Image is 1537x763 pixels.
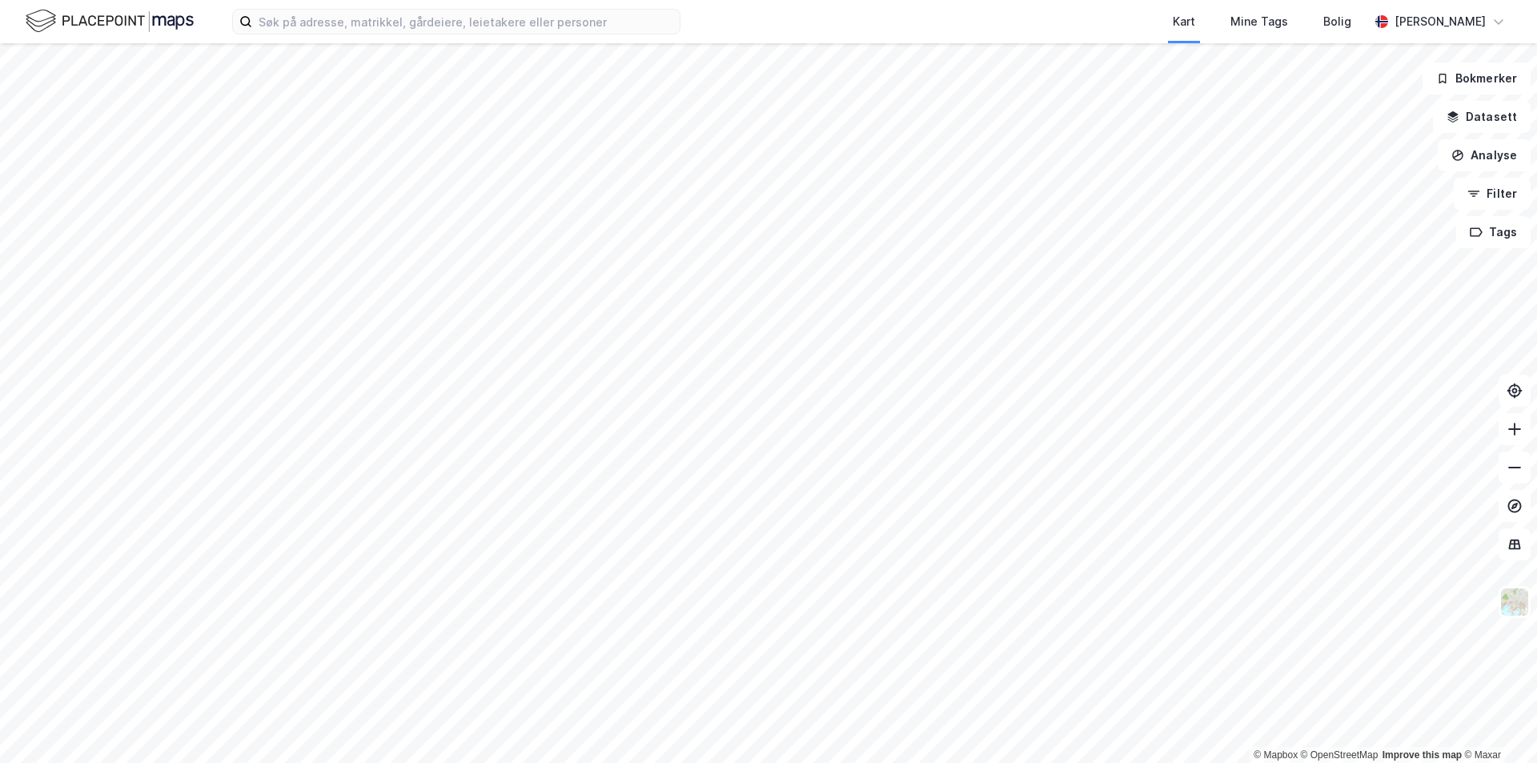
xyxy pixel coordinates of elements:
[1301,749,1378,761] a: OpenStreetMap
[1433,101,1531,133] button: Datasett
[1254,749,1298,761] a: Mapbox
[1438,139,1531,171] button: Analyse
[26,7,194,35] img: logo.f888ab2527a4732fd821a326f86c7f29.svg
[1230,12,1288,31] div: Mine Tags
[1395,12,1486,31] div: [PERSON_NAME]
[252,10,680,34] input: Søk på adresse, matrikkel, gårdeiere, leietakere eller personer
[1173,12,1195,31] div: Kart
[1456,216,1531,248] button: Tags
[1457,686,1537,763] div: Kontrollprogram for chat
[1382,749,1462,761] a: Improve this map
[1323,12,1351,31] div: Bolig
[1423,62,1531,94] button: Bokmerker
[1457,686,1537,763] iframe: Chat Widget
[1454,178,1531,210] button: Filter
[1499,587,1530,617] img: Z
